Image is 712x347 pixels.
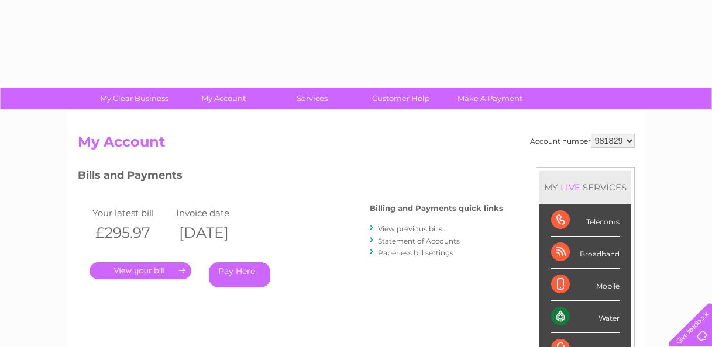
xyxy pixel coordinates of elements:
a: . [90,262,191,279]
div: Water [551,301,620,333]
div: LIVE [558,182,583,193]
a: My Clear Business [86,88,183,109]
h4: Billing and Payments quick links [370,204,503,213]
a: View previous bills [378,224,442,233]
a: Services [264,88,360,109]
div: MY SERVICES [539,171,631,204]
a: Make A Payment [442,88,538,109]
a: My Account [175,88,271,109]
th: £295.97 [90,221,174,245]
td: Invoice date [173,205,257,221]
div: Account number [530,134,635,148]
h2: My Account [78,134,635,156]
th: [DATE] [173,221,257,245]
div: Mobile [551,269,620,301]
div: Telecoms [551,204,620,237]
td: Your latest bill [90,205,174,221]
a: Customer Help [353,88,449,109]
div: Broadband [551,237,620,269]
h3: Bills and Payments [78,167,503,188]
a: Statement of Accounts [378,237,460,245]
a: Pay Here [209,262,270,287]
a: Paperless bill settings [378,248,453,257]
